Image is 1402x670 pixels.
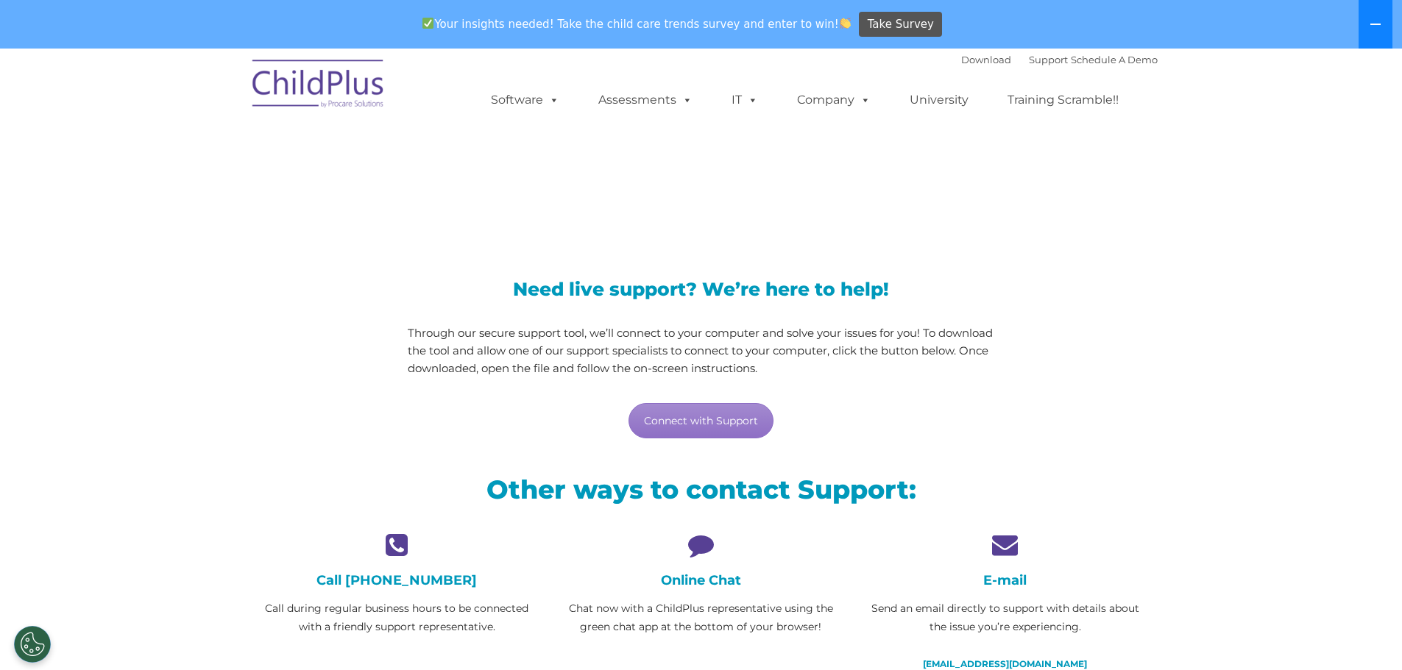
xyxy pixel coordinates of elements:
a: [EMAIL_ADDRESS][DOMAIN_NAME] [923,658,1087,669]
a: Support [1029,54,1068,65]
img: 👏 [840,18,851,29]
button: Cookies Settings [14,626,51,663]
span: Take Survey [868,12,934,38]
a: Company [782,85,885,115]
a: Take Survey [859,12,942,38]
p: Send an email directly to support with details about the issue you’re experiencing. [864,599,1146,636]
img: ChildPlus by Procare Solutions [245,49,392,123]
p: Through our secure support tool, we’ll connect to your computer and solve your issues for you! To... [408,324,994,377]
font: | [961,54,1158,65]
span: LiveSupport with SplashTop [256,154,807,199]
h3: Need live support? We’re here to help! [408,280,994,299]
img: ✅ [422,18,433,29]
a: Connect with Support [629,403,773,438]
a: Assessments [584,85,707,115]
p: Call during regular business hours to be connected with a friendly support representative. [256,599,538,636]
h4: Call [PHONE_NUMBER] [256,572,538,588]
a: Schedule A Demo [1071,54,1158,65]
h4: Online Chat [560,572,842,588]
a: Training Scramble!! [993,85,1133,115]
span: Your insights needed! Take the child care trends survey and enter to win! [417,10,857,38]
a: Download [961,54,1011,65]
a: Software [476,85,574,115]
p: Chat now with a ChildPlus representative using the green chat app at the bottom of your browser! [560,599,842,636]
a: University [895,85,983,115]
a: IT [717,85,773,115]
h2: Other ways to contact Support: [256,473,1147,506]
h4: E-mail [864,572,1146,588]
